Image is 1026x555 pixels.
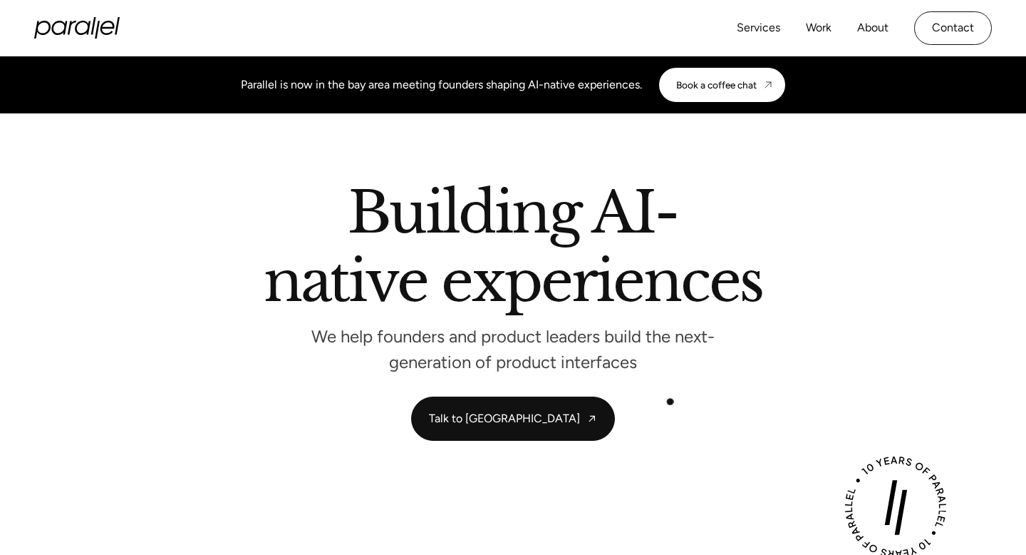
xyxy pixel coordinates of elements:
[806,18,831,39] a: Work
[107,185,919,315] h2: Building AI-native experiences
[659,68,785,102] a: Book a coffee chat
[676,79,757,91] div: Book a coffee chat
[241,76,642,93] div: Parallel is now in the bay area meeting founders shaping AI-native experiences.
[299,330,727,368] p: We help founders and product leaders build the next-generation of product interfaces
[914,11,992,45] a: Contact
[762,79,774,91] img: CTA arrow image
[857,18,888,39] a: About
[34,17,120,39] a: home
[737,18,780,39] a: Services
